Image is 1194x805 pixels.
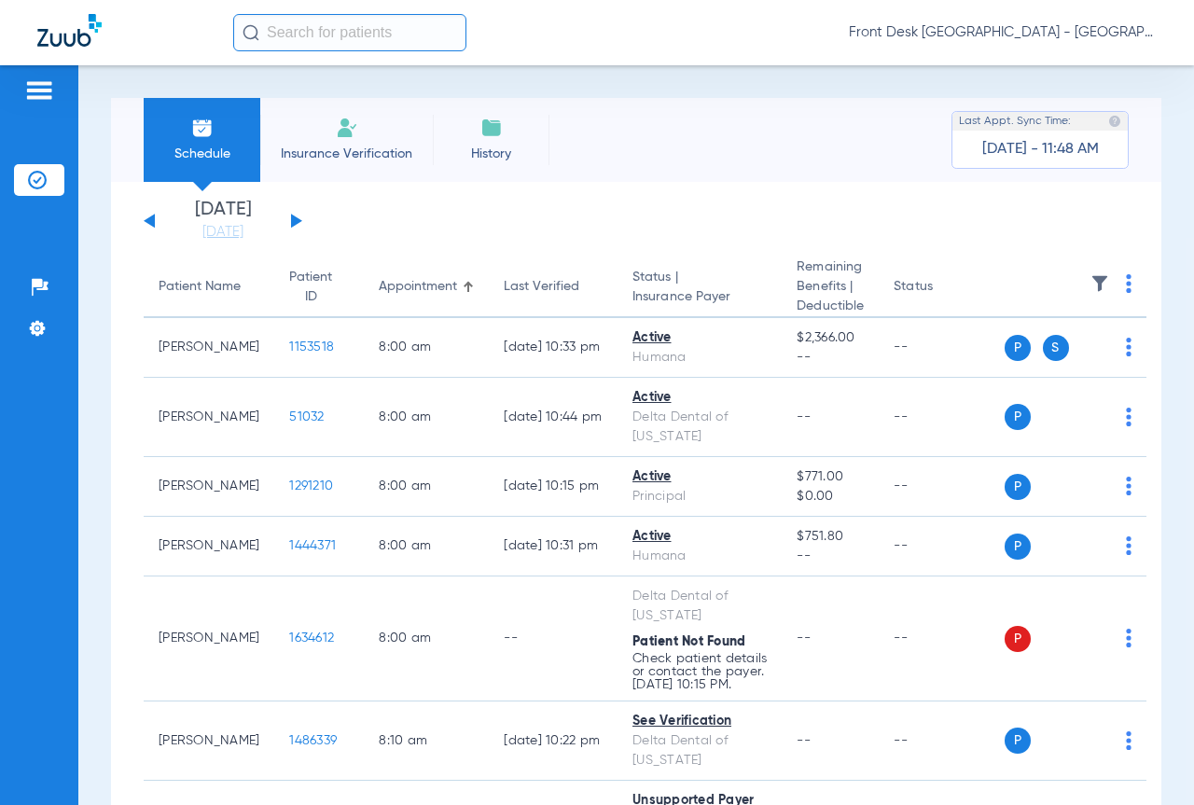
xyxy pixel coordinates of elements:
[289,632,334,645] span: 1634612
[167,201,279,242] li: [DATE]
[797,632,811,645] span: --
[489,701,618,781] td: [DATE] 10:22 PM
[632,587,767,626] div: Delta Dental of [US_STATE]
[1126,536,1132,555] img: group-dot-blue.svg
[782,257,879,318] th: Remaining Benefits |
[364,701,489,781] td: 8:10 AM
[379,277,457,297] div: Appointment
[144,457,274,517] td: [PERSON_NAME]
[632,287,767,307] span: Insurance Payer
[274,145,419,163] span: Insurance Verification
[289,340,334,354] span: 1153518
[1126,408,1132,426] img: group-dot-blue.svg
[797,410,811,423] span: --
[797,467,864,487] span: $771.00
[489,457,618,517] td: [DATE] 10:15 PM
[379,277,474,297] div: Appointment
[632,328,767,348] div: Active
[336,117,358,139] img: Manual Insurance Verification
[632,652,767,691] p: Check patient details or contact the payer. [DATE] 10:15 PM.
[167,223,279,242] a: [DATE]
[797,297,864,316] span: Deductible
[959,112,1071,131] span: Last Appt. Sync Time:
[632,388,767,408] div: Active
[632,527,767,547] div: Active
[1126,477,1132,495] img: group-dot-blue.svg
[797,348,864,368] span: --
[632,547,767,566] div: Humana
[289,268,332,307] div: Patient ID
[879,318,1005,378] td: --
[849,23,1157,42] span: Front Desk [GEOGRAPHIC_DATA] - [GEOGRAPHIC_DATA] | My Community Dental Centers
[289,410,324,423] span: 51032
[504,277,603,297] div: Last Verified
[159,277,259,297] div: Patient Name
[879,378,1005,457] td: --
[1108,115,1121,128] img: last sync help info
[1005,335,1031,361] span: P
[797,734,811,747] span: --
[797,328,864,348] span: $2,366.00
[1005,728,1031,754] span: P
[489,576,618,701] td: --
[797,487,864,507] span: $0.00
[364,378,489,457] td: 8:00 AM
[364,576,489,701] td: 8:00 AM
[289,268,349,307] div: Patient ID
[289,479,333,493] span: 1291210
[632,408,767,447] div: Delta Dental of [US_STATE]
[364,318,489,378] td: 8:00 AM
[364,517,489,576] td: 8:00 AM
[632,487,767,507] div: Principal
[24,79,54,102] img: hamburger-icon
[1005,626,1031,652] span: P
[191,117,214,139] img: Schedule
[1090,274,1109,293] img: filter.svg
[618,257,782,318] th: Status |
[797,527,864,547] span: $751.80
[632,712,767,731] div: See Verification
[632,348,767,368] div: Humana
[289,539,336,552] span: 1444371
[632,467,767,487] div: Active
[364,457,489,517] td: 8:00 AM
[879,576,1005,701] td: --
[243,24,259,41] img: Search Icon
[489,318,618,378] td: [DATE] 10:33 PM
[1126,338,1132,356] img: group-dot-blue.svg
[480,117,503,139] img: History
[289,734,337,747] span: 1486339
[159,277,241,297] div: Patient Name
[144,378,274,457] td: [PERSON_NAME]
[1101,715,1194,805] iframe: Chat Widget
[144,701,274,781] td: [PERSON_NAME]
[879,257,1005,318] th: Status
[144,576,274,701] td: [PERSON_NAME]
[504,277,579,297] div: Last Verified
[632,731,767,770] div: Delta Dental of [US_STATE]
[1005,474,1031,500] span: P
[982,140,1099,159] span: [DATE] - 11:48 AM
[144,318,274,378] td: [PERSON_NAME]
[879,517,1005,576] td: --
[489,378,618,457] td: [DATE] 10:44 PM
[233,14,466,51] input: Search for patients
[447,145,535,163] span: History
[632,635,745,648] span: Patient Not Found
[879,701,1005,781] td: --
[797,547,864,566] span: --
[1043,335,1069,361] span: S
[158,145,246,163] span: Schedule
[1005,534,1031,560] span: P
[37,14,102,47] img: Zuub Logo
[879,457,1005,517] td: --
[144,517,274,576] td: [PERSON_NAME]
[1126,629,1132,647] img: group-dot-blue.svg
[1005,404,1031,430] span: P
[1126,274,1132,293] img: group-dot-blue.svg
[489,517,618,576] td: [DATE] 10:31 PM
